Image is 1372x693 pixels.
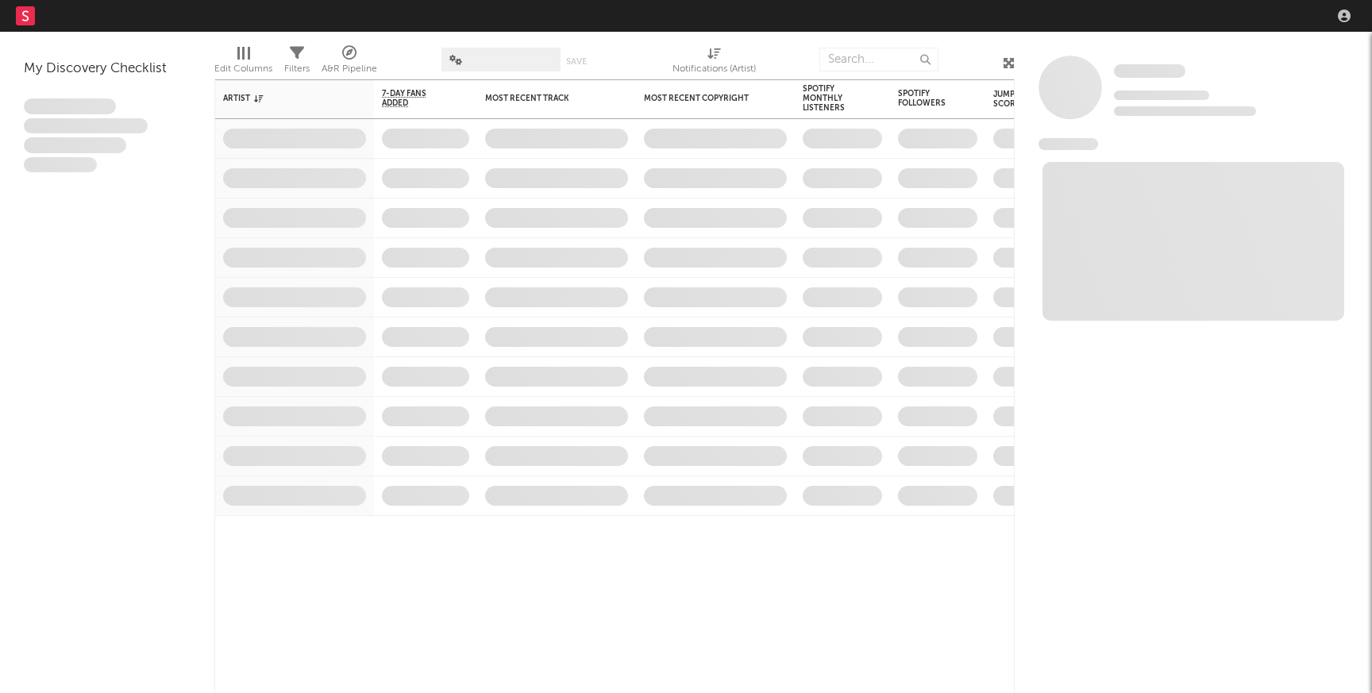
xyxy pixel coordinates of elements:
[819,48,938,71] input: Search...
[322,40,377,86] div: A&R Pipeline
[24,118,148,134] span: Integer aliquet in purus et
[1114,64,1185,78] span: Some Artist
[24,60,191,79] div: My Discovery Checklist
[673,60,756,79] div: Notifications (Artist)
[223,94,342,103] div: Artist
[24,98,116,114] span: Lorem ipsum dolor
[24,157,97,173] span: Aliquam viverra
[1114,90,1209,100] span: Tracking Since: [DATE]
[1114,106,1256,116] span: 0 fans last week
[566,57,587,66] button: Save
[284,40,310,86] div: Filters
[1039,138,1098,150] span: News Feed
[485,94,604,103] div: Most Recent Track
[322,60,377,79] div: A&R Pipeline
[673,40,756,86] div: Notifications (Artist)
[898,89,954,108] div: Spotify Followers
[382,89,445,108] span: 7-Day Fans Added
[993,90,1033,109] div: Jump Score
[214,60,272,79] div: Edit Columns
[1114,64,1185,79] a: Some Artist
[24,137,126,153] span: Praesent ac interdum
[644,94,763,103] div: Most Recent Copyright
[803,84,858,113] div: Spotify Monthly Listeners
[214,40,272,86] div: Edit Columns
[284,60,310,79] div: Filters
